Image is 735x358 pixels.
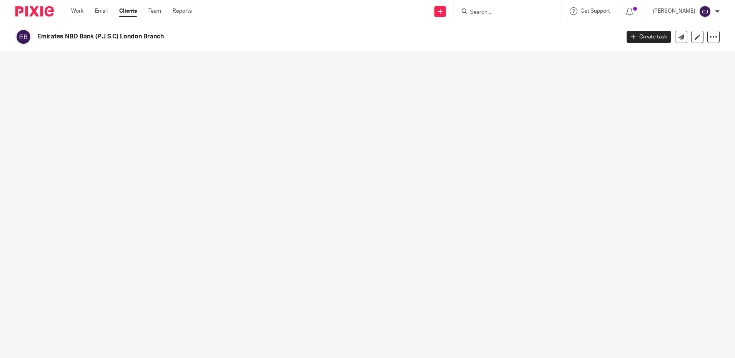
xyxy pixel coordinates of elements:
img: svg%3E [15,29,32,45]
a: Reports [173,7,192,15]
a: Clients [119,7,137,15]
img: Pixie [15,6,54,17]
a: Team [148,7,161,15]
a: Email [95,7,108,15]
img: svg%3E [699,5,711,18]
span: Get Support [580,8,610,14]
a: Create task [627,31,671,43]
a: Work [71,7,83,15]
p: [PERSON_NAME] [653,7,695,15]
h2: Emirates NBD Bank (P.J.S.C) London Branch [37,33,499,41]
input: Search [469,9,539,16]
